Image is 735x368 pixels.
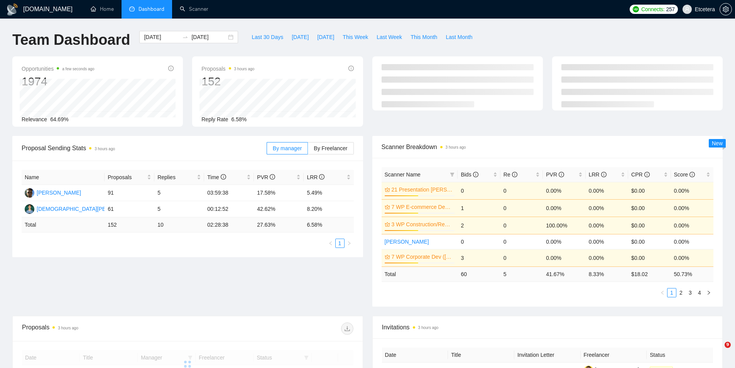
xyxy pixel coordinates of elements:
[254,185,304,201] td: 17.58%
[328,241,333,246] span: left
[628,199,671,217] td: $0.00
[709,342,727,360] iframe: Intercom live chat
[204,201,254,217] td: 00:12:52
[12,31,130,49] h1: Team Dashboard
[385,222,390,227] span: crown
[154,170,204,185] th: Replies
[601,172,607,177] span: info-circle
[180,6,208,12] a: searchScanner
[704,288,713,297] li: Next Page
[385,239,429,245] a: [PERSON_NAME]
[22,322,188,335] div: Proposals
[139,6,164,12] span: Dashboard
[221,174,226,180] span: info-circle
[667,288,676,297] li: 1
[586,182,628,199] td: 0.00%
[168,66,174,71] span: info-circle
[695,288,704,297] a: 4
[347,241,351,246] span: right
[348,66,354,71] span: info-circle
[392,220,453,229] a: 3 WP Construction/Real Estate Website Development ([PERSON_NAME] B)
[382,348,448,363] th: Date
[543,249,585,266] td: 0.00%
[307,174,324,180] span: LRR
[666,5,674,14] span: 257
[182,34,188,40] span: to
[22,74,95,89] div: 1974
[448,348,514,363] th: Title
[154,217,204,232] td: 10
[273,145,302,151] span: By manager
[671,217,713,234] td: 0.00%
[500,182,543,199] td: 0
[658,288,667,297] li: Previous Page
[157,173,195,181] span: Replies
[392,185,453,194] a: 21 Presentation [PERSON_NAME]
[345,239,354,248] button: right
[667,288,676,297] a: 1
[336,239,344,248] a: 1
[689,172,695,177] span: info-circle
[345,239,354,248] li: Next Page
[257,174,275,180] span: PVR
[338,31,372,43] button: This Week
[335,239,345,248] li: 1
[543,182,585,199] td: 0.00%
[706,290,711,295] span: right
[543,199,585,217] td: 0.00%
[712,140,723,146] span: New
[292,33,309,41] span: [DATE]
[628,182,671,199] td: $0.00
[458,199,500,217] td: 1
[231,116,247,122] span: 6.58%
[446,145,466,149] time: 3 hours ago
[22,64,95,73] span: Opportunities
[25,205,142,212] a: II[DEMOGRAPHIC_DATA][PERSON_NAME]
[628,234,671,249] td: $0.00
[382,266,458,282] td: Total
[385,204,390,210] span: crown
[543,217,585,234] td: 100.00%
[671,249,713,266] td: 0.00%
[461,171,478,178] span: Bids
[105,201,154,217] td: 61
[254,201,304,217] td: 42.62%
[458,234,500,249] td: 0
[500,249,543,266] td: 0
[644,172,650,177] span: info-circle
[586,266,628,282] td: 8.33 %
[287,31,313,43] button: [DATE]
[385,171,421,178] span: Scanner Name
[406,31,441,43] button: This Month
[382,322,713,332] span: Invitations
[25,188,34,198] img: AP
[441,31,476,43] button: Last Month
[392,253,453,261] a: 7 WP Corporate Dev ([PERSON_NAME] B)
[586,249,628,266] td: 0.00%
[25,204,34,214] img: II
[589,171,607,178] span: LRR
[686,288,695,297] li: 3
[504,171,517,178] span: Re
[304,201,353,217] td: 8.20%
[586,217,628,234] td: 0.00%
[319,174,324,180] span: info-circle
[446,33,472,41] span: Last Month
[725,342,731,348] span: 9
[631,171,649,178] span: CPR
[385,187,390,192] span: crown
[559,172,564,177] span: info-circle
[674,171,695,178] span: Score
[500,234,543,249] td: 0
[586,199,628,217] td: 0.00%
[671,234,713,249] td: 0.00%
[254,217,304,232] td: 27.63 %
[201,64,254,73] span: Proposals
[105,170,154,185] th: Proposals
[304,185,353,201] td: 5.49%
[25,189,81,195] a: AP[PERSON_NAME]
[500,217,543,234] td: 0
[704,288,713,297] button: right
[671,199,713,217] td: 0.00%
[448,169,456,180] span: filter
